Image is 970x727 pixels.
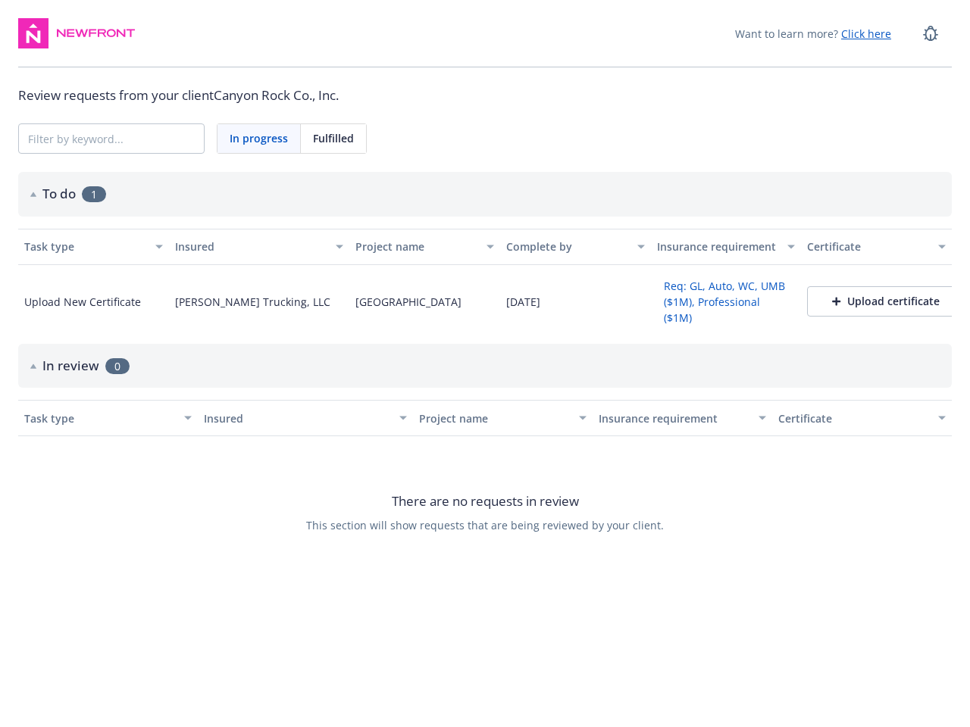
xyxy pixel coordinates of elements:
[355,294,462,310] div: [GEOGRAPHIC_DATA]
[19,124,204,153] input: Filter by keyword...
[24,294,141,310] div: Upload New Certificate
[18,18,48,48] img: navigator-logo.svg
[413,400,593,436] button: Project name
[915,18,946,48] a: Report a Bug
[55,26,137,41] img: Newfront Logo
[306,517,664,533] span: This section will show requests that are being reviewed by your client.
[42,184,76,204] h2: To do
[169,229,349,265] button: Insured
[198,400,413,436] button: Insured
[18,86,952,105] div: Review requests from your client Canyon Rock Co., Inc.
[419,410,570,426] div: Project name
[593,400,772,436] button: Insurance requirement
[801,229,952,265] button: Certificate
[807,286,965,317] button: Upload certificate
[24,239,146,254] div: Task type
[807,239,929,254] div: Certificate
[841,27,891,41] a: Click here
[657,239,779,254] div: Insurance requirement
[204,410,390,426] div: Insured
[175,239,327,254] div: Insured
[500,229,651,265] button: Complete by
[506,239,628,254] div: Complete by
[599,410,749,426] div: Insurance requirement
[82,186,106,202] span: 1
[651,229,802,265] button: Insurance requirement
[392,491,579,511] span: There are no requests in review
[42,356,99,376] h2: In review
[349,229,500,265] button: Project name
[735,26,891,42] span: Want to learn more?
[832,294,940,309] div: Upload certificate
[105,358,130,374] span: 0
[772,400,952,436] button: Certificate
[18,229,169,265] button: Task type
[313,130,354,146] span: Fulfilled
[355,239,477,254] div: Project name
[175,294,330,310] div: [PERSON_NAME] Trucking, LLC
[18,400,198,436] button: Task type
[24,410,175,426] div: Task type
[230,130,288,146] span: In progress
[657,274,796,329] button: Req: GL, Auto, WC, UMB ($1M), Professional ($1M)
[778,410,929,426] div: Certificate
[506,294,540,310] div: [DATE]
